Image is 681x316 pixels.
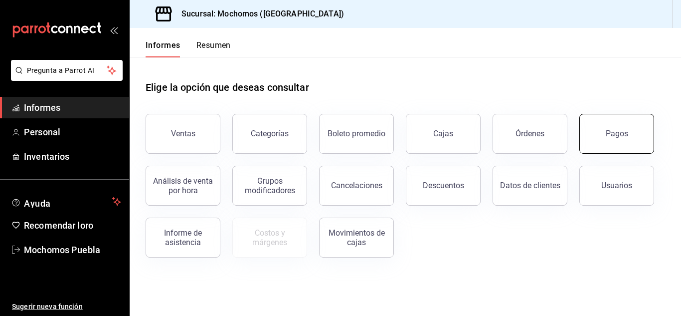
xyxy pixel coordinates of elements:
[406,166,481,206] button: Descuentos
[319,166,394,206] button: Cancelaciones
[146,40,180,50] font: Informes
[181,9,344,18] font: Sucursal: Mochomos ([GEOGRAPHIC_DATA])
[579,114,654,154] button: Pagos
[245,176,295,195] font: Grupos modificadores
[24,220,93,231] font: Recomendar loro
[423,181,464,190] font: Descuentos
[24,245,100,255] font: Mochomos Puebla
[146,114,220,154] button: Ventas
[433,129,453,138] font: Cajas
[328,129,385,138] font: Boleto promedio
[110,26,118,34] button: abrir_cajón_menú
[606,129,628,138] font: Pagos
[319,218,394,258] button: Movimientos de cajas
[493,114,567,154] button: Órdenes
[319,114,394,154] button: Boleto promedio
[153,176,213,195] font: Análisis de venta por hora
[515,129,544,138] font: Órdenes
[500,181,560,190] font: Datos de clientes
[331,181,382,190] font: Cancelaciones
[12,303,83,311] font: Sugerir nueva función
[146,40,231,57] div: pestañas de navegación
[171,129,195,138] font: Ventas
[27,66,95,74] font: Pregunta a Parrot AI
[579,166,654,206] button: Usuarios
[24,127,60,137] font: Personal
[251,129,289,138] font: Categorías
[24,198,51,209] font: Ayuda
[406,114,481,154] button: Cajas
[252,228,287,247] font: Costos y márgenes
[146,81,309,93] font: Elige la opción que deseas consultar
[24,102,60,113] font: Informes
[146,218,220,258] button: Informe de asistencia
[164,228,202,247] font: Informe de asistencia
[11,60,123,81] button: Pregunta a Parrot AI
[232,114,307,154] button: Categorías
[24,151,69,162] font: Inventarios
[146,166,220,206] button: Análisis de venta por hora
[7,72,123,83] a: Pregunta a Parrot AI
[232,166,307,206] button: Grupos modificadores
[601,181,632,190] font: Usuarios
[232,218,307,258] button: Contrata inventarios para ver este informe
[493,166,567,206] button: Datos de clientes
[196,40,231,50] font: Resumen
[329,228,385,247] font: Movimientos de cajas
